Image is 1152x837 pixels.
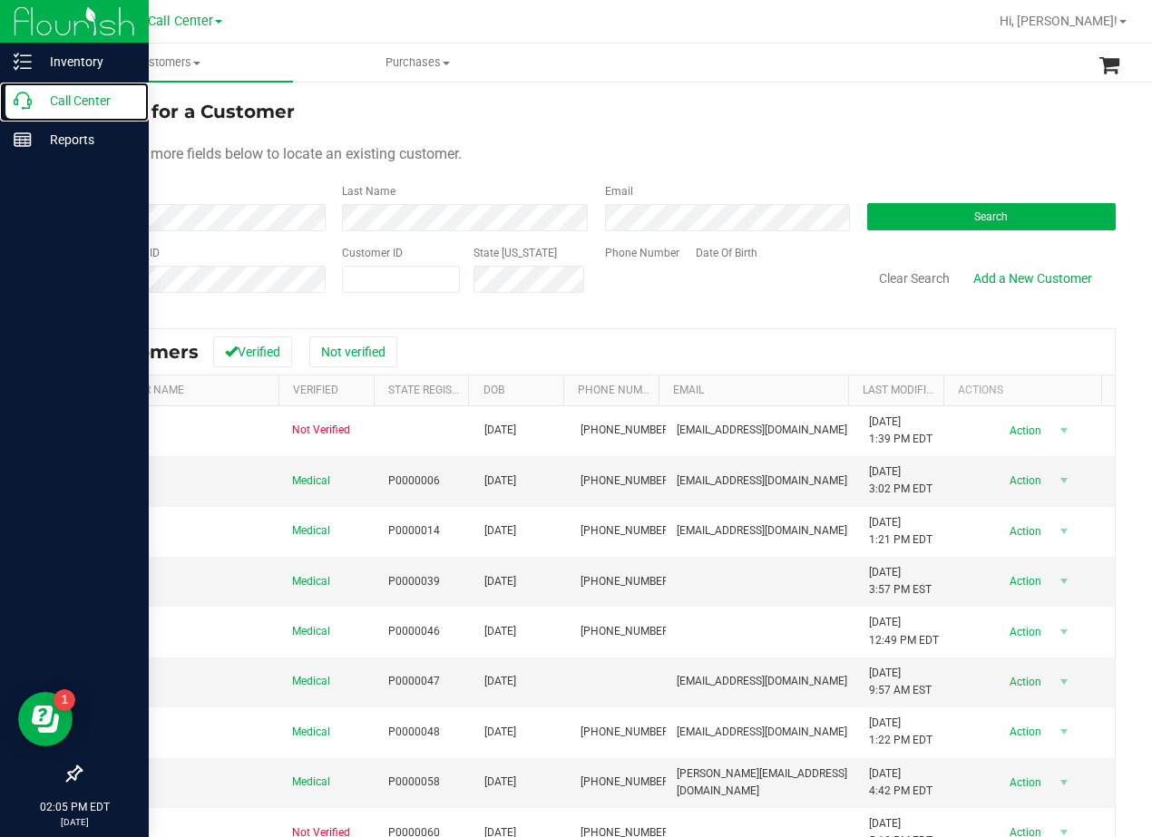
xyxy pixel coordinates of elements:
[484,623,516,640] span: [DATE]
[14,131,32,149] inline-svg: Reports
[994,669,1053,695] span: Action
[677,422,847,439] span: [EMAIL_ADDRESS][DOMAIN_NAME]
[994,468,1053,493] span: Action
[292,522,330,540] span: Medical
[388,384,483,396] a: State Registry Id
[869,665,932,699] span: [DATE] 9:57 AM EST
[484,774,516,791] span: [DATE]
[1052,519,1075,544] span: select
[677,472,847,490] span: [EMAIL_ADDRESS][DOMAIN_NAME]
[293,384,338,396] a: Verified
[994,418,1053,443] span: Action
[484,472,516,490] span: [DATE]
[1052,418,1075,443] span: select
[869,463,932,498] span: [DATE] 3:02 PM EDT
[863,384,940,396] a: Last Modified
[1052,770,1075,795] span: select
[581,774,671,791] span: [PHONE_NUMBER]
[388,472,440,490] span: P0000006
[869,514,932,549] span: [DATE] 1:21 PM EDT
[32,90,141,112] p: Call Center
[484,422,516,439] span: [DATE]
[388,522,440,540] span: P0000014
[673,384,704,396] a: Email
[994,770,1053,795] span: Action
[958,384,1095,396] div: Actions
[14,92,32,110] inline-svg: Call Center
[869,414,932,448] span: [DATE] 1:39 PM EDT
[581,573,671,590] span: [PHONE_NUMBER]
[974,210,1008,223] span: Search
[342,183,395,200] label: Last Name
[869,715,932,749] span: [DATE] 1:22 PM EDT
[994,619,1053,645] span: Action
[867,203,1116,230] button: Search
[869,614,939,648] span: [DATE] 12:49 PM EDT
[1052,468,1075,493] span: select
[1000,14,1118,28] span: Hi, [PERSON_NAME]!
[473,245,557,261] label: State [US_STATE]
[677,673,847,690] span: [EMAIL_ADDRESS][DOMAIN_NAME]
[292,623,330,640] span: Medical
[484,724,516,741] span: [DATE]
[388,673,440,690] span: P0000047
[292,422,350,439] span: Not Verified
[292,472,330,490] span: Medical
[677,724,847,741] span: [EMAIL_ADDRESS][DOMAIN_NAME]
[292,724,330,741] span: Medical
[8,799,141,815] p: 02:05 PM EDT
[294,54,542,71] span: Purchases
[80,101,295,122] span: Search for a Customer
[388,774,440,791] span: P0000058
[869,564,932,599] span: [DATE] 3:57 PM EST
[292,573,330,590] span: Medical
[994,719,1053,745] span: Action
[1052,669,1075,695] span: select
[578,384,661,396] a: Phone Number
[483,384,504,396] a: DOB
[677,522,847,540] span: [EMAIL_ADDRESS][DOMAIN_NAME]
[1052,619,1075,645] span: select
[292,774,330,791] span: Medical
[581,472,671,490] span: [PHONE_NUMBER]
[8,815,141,829] p: [DATE]
[54,689,75,711] iframe: Resource center unread badge
[292,673,330,690] span: Medical
[32,129,141,151] p: Reports
[80,145,462,162] span: Use one or more fields below to locate an existing customer.
[1052,719,1075,745] span: select
[581,422,671,439] span: [PHONE_NUMBER]
[696,245,757,261] label: Date Of Birth
[484,522,516,540] span: [DATE]
[962,263,1104,294] a: Add a New Customer
[388,573,440,590] span: P0000039
[994,519,1053,544] span: Action
[342,245,403,261] label: Customer ID
[994,569,1053,594] span: Action
[44,44,293,82] a: Customers
[213,336,292,367] button: Verified
[605,245,679,261] label: Phone Number
[32,51,141,73] p: Inventory
[581,724,671,741] span: [PHONE_NUMBER]
[309,336,397,367] button: Not verified
[14,53,32,71] inline-svg: Inventory
[388,724,440,741] span: P0000048
[484,573,516,590] span: [DATE]
[867,263,962,294] button: Clear Search
[44,54,293,71] span: Customers
[677,765,847,800] span: [PERSON_NAME][EMAIL_ADDRESS][DOMAIN_NAME]
[18,692,73,746] iframe: Resource center
[605,183,633,200] label: Email
[581,522,671,540] span: [PHONE_NUMBER]
[869,765,932,800] span: [DATE] 4:42 PM EDT
[581,623,671,640] span: [PHONE_NUMBER]
[388,623,440,640] span: P0000046
[148,14,213,29] span: Call Center
[1052,569,1075,594] span: select
[484,673,516,690] span: [DATE]
[293,44,542,82] a: Purchases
